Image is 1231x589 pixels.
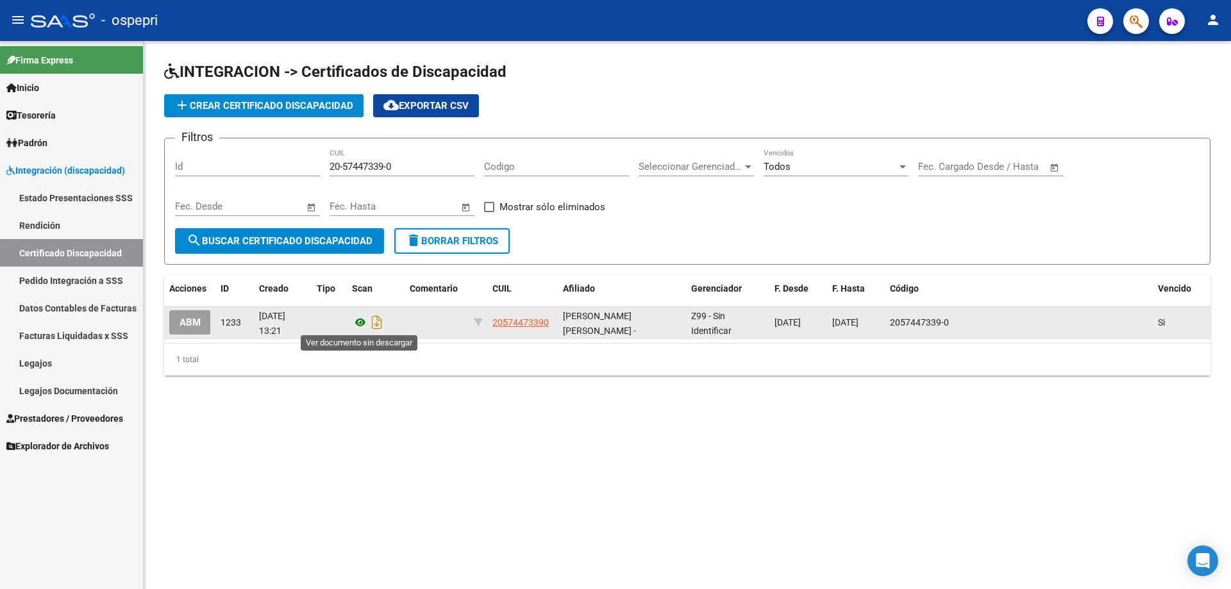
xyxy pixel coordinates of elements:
input: Fecha fin [239,201,301,212]
datatable-header-cell: Gerenciador [686,275,769,303]
span: Comentario [410,283,458,294]
span: Tesorería [6,108,56,122]
input: Fecha fin [393,201,455,212]
span: [DATE] [832,317,858,328]
span: Todos [764,161,791,172]
datatable-header-cell: F. Hasta [827,275,885,303]
span: ID [221,283,229,294]
datatable-header-cell: Código [885,275,1153,303]
span: Buscar Certificado Discapacidad [187,235,373,247]
datatable-header-cell: Afiliado [558,275,686,303]
span: - ospepri [101,6,158,35]
div: 1 total [164,344,1210,376]
span: Padrón [6,136,47,150]
datatable-header-cell: F. Desde [769,275,827,303]
span: Si [1158,317,1165,328]
mat-icon: delete [406,233,421,248]
span: ABM [180,317,201,329]
mat-icon: add [174,97,190,113]
span: 1233 [221,317,241,328]
datatable-header-cell: Vencido [1153,275,1210,303]
span: Prestadores / Proveedores [6,411,123,426]
h3: Filtros [175,128,219,146]
span: F. Desde [775,283,808,294]
span: Firma Express [6,53,73,67]
button: Borrar Filtros [394,228,510,254]
span: Integración (discapacidad) [6,163,125,178]
datatable-header-cell: Scan [347,275,405,303]
datatable-header-cell: ID [215,275,254,303]
span: CUIL [492,283,512,294]
span: Creado [259,283,289,294]
span: Acciones [169,283,206,294]
span: INTEGRACION -> Certificados de Discapacidad [164,63,507,81]
span: Z99 - Sin Identificar [691,311,732,336]
mat-icon: cloud_download [383,97,399,113]
datatable-header-cell: Creado [254,275,312,303]
input: Fecha inicio [918,161,970,172]
button: ABM [169,310,211,334]
input: Fecha inicio [175,201,227,212]
span: Borrar Filtros [406,235,498,247]
span: Mostrar sólo eliminados [499,199,605,215]
span: Tipo [317,283,335,294]
button: Buscar Certificado Discapacidad [175,228,384,254]
button: Open calendar [1048,160,1062,175]
button: Open calendar [305,200,319,215]
span: Inicio [6,81,39,95]
button: Exportar CSV [373,94,479,117]
mat-icon: search [187,233,202,248]
input: Fecha fin [982,161,1044,172]
button: Crear Certificado Discapacidad [164,94,364,117]
datatable-header-cell: Acciones [164,275,215,303]
button: Open calendar [459,200,474,215]
datatable-header-cell: CUIL [487,275,558,303]
span: [DATE] [775,317,801,328]
mat-icon: person [1205,12,1221,28]
div: Open Intercom Messenger [1187,545,1218,576]
span: F. Hasta [832,283,865,294]
span: Explorador de Archivos [6,439,109,453]
span: Scan [352,283,373,294]
span: Crear Certificado Discapacidad [174,100,353,112]
span: Gerenciador [691,283,742,294]
span: [DATE] 13:21 [259,311,285,336]
datatable-header-cell: Tipo [312,275,347,303]
span: Seleccionar Gerenciador [639,161,742,172]
datatable-header-cell: Comentario [405,275,469,303]
span: Código [890,283,919,294]
span: 20574473390 [492,317,549,328]
input: Fecha inicio [330,201,381,212]
span: 2057447339-0 [890,317,949,328]
span: Exportar CSV [383,100,469,112]
mat-icon: menu [10,12,26,28]
span: Afiliado [563,283,595,294]
span: Vencido [1158,283,1191,294]
span: [PERSON_NAME] [PERSON_NAME] - [563,311,636,336]
i: Descargar documento [369,312,385,333]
